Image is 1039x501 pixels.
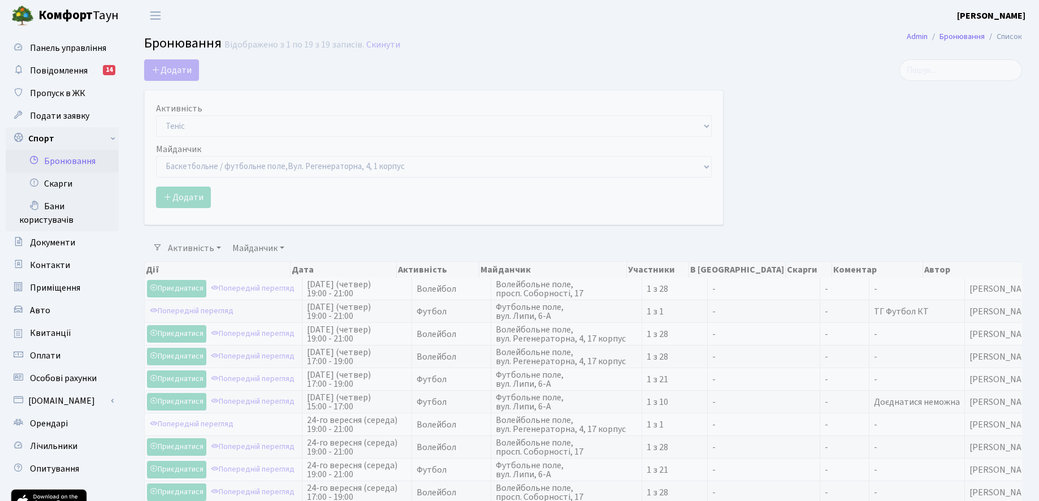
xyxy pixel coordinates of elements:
[6,150,119,172] a: Бронювання
[307,393,407,411] span: [DATE] (четвер) 15:00 - 17:00
[496,438,637,456] span: Волейбольне поле, просп. Соборності, 17
[417,352,486,361] span: Волейбол
[496,325,637,343] span: Волейбольне поле, вул. Регенераторна, 4, 17 корпус
[147,348,206,365] a: Приєднатися
[30,42,106,54] span: Панель управління
[30,349,60,362] span: Оплати
[825,443,864,452] span: -
[647,375,703,384] span: 1 з 21
[147,461,206,478] a: Приєднатися
[712,352,815,361] span: -
[6,195,119,231] a: Бани користувачів
[890,25,1039,49] nav: breadcrumb
[103,65,115,75] div: 14
[147,483,206,501] a: Приєднатися
[825,420,864,429] span: -
[6,254,119,277] a: Контакти
[366,40,400,50] a: Скинути
[208,393,297,411] a: Попередній перегляд
[6,59,119,82] a: Повідомлення14
[145,262,291,278] th: Дії
[6,105,119,127] a: Подати заявку
[30,87,85,100] span: Пропуск в ЖК
[712,465,815,474] span: -
[30,463,79,475] span: Опитування
[6,277,119,299] a: Приміщення
[957,10,1025,22] b: [PERSON_NAME]
[208,438,297,456] a: Попередній перегляд
[496,370,637,388] span: Футбольне поле, вул. Липи, 6-А
[30,236,75,249] span: Документи
[30,440,77,452] span: Лічильники
[6,344,119,367] a: Оплати
[147,370,206,388] a: Приєднатися
[647,443,703,452] span: 1 з 28
[11,5,34,27] img: logo.png
[899,59,1022,81] input: Пошук...
[6,435,119,457] a: Лічильники
[985,31,1022,43] li: Список
[147,438,206,456] a: Приєднатися
[825,307,864,316] span: -
[6,367,119,390] a: Особові рахунки
[647,307,703,316] span: 1 з 1
[30,327,71,339] span: Квитанції
[30,282,80,294] span: Приміщення
[417,420,486,429] span: Волейбол
[417,488,486,497] span: Волейбол
[627,262,689,278] th: Участники
[712,284,815,293] span: -
[907,31,928,42] a: Admin
[38,6,119,25] span: Таун
[30,372,97,385] span: Особові рахунки
[825,352,864,361] span: -
[832,262,923,278] th: Коментар
[6,390,119,412] a: [DOMAIN_NAME]
[825,488,864,497] span: -
[874,486,877,499] span: -
[6,82,119,105] a: Пропуск в ЖК
[647,330,703,339] span: 1 з 28
[496,348,637,366] span: Волейбольне поле, вул. Регенераторна, 4, 17 корпус
[496,461,637,479] span: Футбольне поле, вул. Липи, 6-А
[156,102,202,115] label: Активність
[496,280,637,298] span: Волейбольне поле, просп. Соборності, 17
[208,483,297,501] a: Попередній перегляд
[208,461,297,478] a: Попередній перегляд
[647,420,703,429] span: 1 з 1
[144,33,222,53] span: Бронювання
[156,142,201,156] label: Майданчик
[156,187,211,208] button: Додати
[147,393,206,411] a: Приєднатися
[874,351,877,363] span: -
[6,231,119,254] a: Документи
[647,465,703,474] span: 1 з 21
[144,59,199,81] button: Додати
[712,443,815,452] span: -
[712,330,815,339] span: -
[647,284,703,293] span: 1 з 28
[825,465,864,474] span: -
[712,307,815,316] span: -
[224,40,364,50] div: Відображено з 1 по 19 з 19 записів.
[874,464,877,476] span: -
[6,127,119,150] a: Спорт
[417,307,486,316] span: Футбол
[874,283,877,295] span: -
[307,348,407,366] span: [DATE] (четвер) 17:00 - 19:00
[874,305,929,318] span: ТГ Футбол КТ
[163,239,226,258] a: Активність
[6,37,119,59] a: Панель управління
[6,412,119,435] a: Орендарі
[208,370,297,388] a: Попередній перегляд
[825,284,864,293] span: -
[307,303,407,321] span: [DATE] (четвер) 19:00 - 21:00
[874,441,877,454] span: -
[417,284,486,293] span: Волейбол
[496,393,637,411] span: Футбольне поле, вул. Липи, 6-А
[496,416,637,434] span: Волейбольне поле, вул. Регенераторна, 4, 17 корпус
[647,488,703,497] span: 1 з 28
[307,438,407,456] span: 24-го вересня (середа) 19:00 - 21:00
[712,488,815,497] span: -
[825,398,864,407] span: -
